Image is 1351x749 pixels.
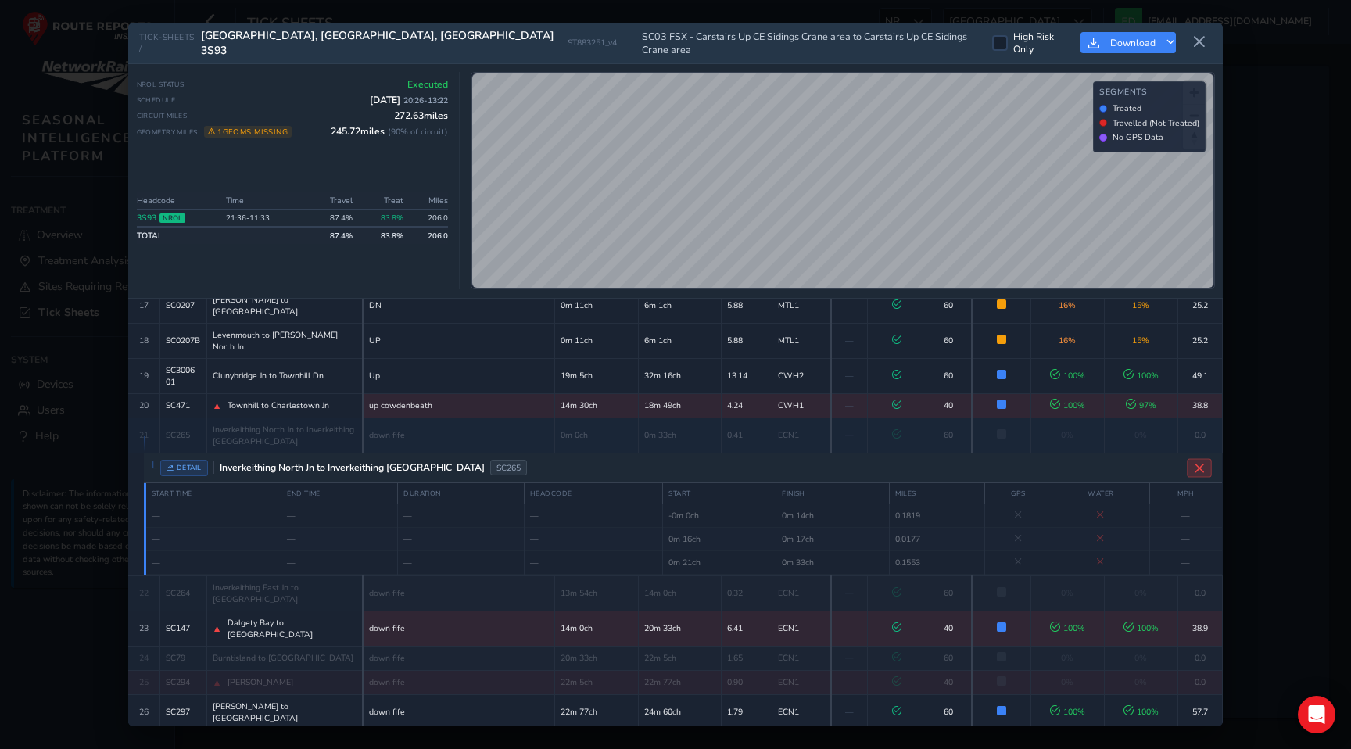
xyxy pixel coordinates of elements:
td: — [398,550,525,574]
span: Burntisland to [GEOGRAPHIC_DATA] [213,652,353,664]
td: 0.0 [1177,646,1222,670]
th: FINISH [776,483,890,504]
td: 14m 0ch [554,611,638,646]
span: Geometry Miles [137,126,292,138]
span: 245.72 miles [331,125,448,138]
span: Clunybridge Jn to Townhill Dn [213,370,324,382]
span: 100 % [1123,622,1159,634]
span: ▲ [213,676,222,689]
td: 49.1 [1177,358,1222,393]
td: 0m 33ch [638,418,722,453]
th: START TIME [145,483,281,504]
span: — [845,587,854,599]
td: — [281,527,398,550]
td: down fife [363,575,554,611]
td: 1.65 [722,646,772,670]
span: [PERSON_NAME] to [GEOGRAPHIC_DATA] [213,294,357,317]
span: 20:26 - 13:22 [403,95,448,106]
td: ECN1 [772,611,831,646]
td: 0.1553 [890,550,985,574]
td: ECN1 [772,575,831,611]
td: MTL1 [772,323,831,358]
td: 0m 17ch [776,527,890,550]
span: Executed [407,78,448,91]
th: START [663,483,776,504]
span: — [845,652,854,664]
td: CWH2 [772,358,831,393]
td: 60 [926,288,972,323]
span: — [845,370,854,382]
span: 0% [1134,676,1147,688]
td: ECN1 [772,418,831,453]
td: CWH1 [772,393,831,418]
span: — [530,510,539,521]
td: 14m 30ch [554,393,638,418]
td: — [1149,527,1222,550]
td: down fife [363,611,554,646]
td: 0.1819 [890,504,985,527]
th: Travel [306,192,357,210]
td: 21:36 - 11:33 [221,210,306,228]
span: No GPS Data [1113,131,1163,143]
td: 60 [926,418,972,453]
th: MILES [890,483,985,504]
td: 0.0 [1177,575,1222,611]
th: Treat [357,192,408,210]
span: — [845,400,854,411]
td: 0.41 [722,418,772,453]
span: Townhill to Charlestown Jn [228,400,329,411]
td: 19m 5ch [554,358,638,393]
td: 25.2 [1177,288,1222,323]
td: 206.0 [408,210,448,228]
td: — [1149,504,1222,527]
span: — [845,429,854,441]
td: 87.4 % [306,227,357,244]
td: 40 [926,393,972,418]
td: 18m 49ch [638,393,722,418]
td: down fife [363,646,554,670]
td: 0.90 [722,670,772,694]
td: MTL1 [772,288,831,323]
td: -0m 0ch [663,504,776,527]
td: 0.0177 [890,527,985,550]
th: HEADCODE [525,483,663,504]
td: down fife [363,694,554,729]
td: 20m 33ch [638,611,722,646]
span: 97 % [1126,400,1156,411]
th: MPH [1149,483,1222,504]
span: 0% [1061,429,1073,441]
td: TOTAL [137,227,221,244]
td: 0m 14ch [776,504,890,527]
span: — [845,299,854,311]
td: UP [363,323,554,358]
th: Headcode [137,192,221,210]
td: 60 [926,575,972,611]
td: — [281,504,398,527]
td: 83.8 % [357,227,408,244]
span: 0% [1134,587,1147,599]
td: 22m 77ch [554,694,638,729]
span: Dalgety Bay to [GEOGRAPHIC_DATA] [228,617,357,640]
span: 0% [1134,652,1147,664]
th: WATER [1052,483,1150,504]
td: 6m 1ch [638,323,722,358]
td: 1.79 [722,694,772,729]
button: Close detail view [1187,458,1212,477]
td: 0.0 [1177,670,1222,694]
span: — [845,676,854,688]
td: 87.4 % [306,210,357,228]
td: 13.14 [722,358,772,393]
td: 0m 33ch [776,550,890,574]
td: 60 [926,358,972,393]
span: ▲ [213,400,222,412]
span: Treated [1113,102,1141,114]
td: 13m 54ch [554,575,638,611]
td: 57.7 [1177,694,1222,729]
td: 6m 1ch [638,288,722,323]
th: Miles [408,192,448,210]
td: 40 [926,611,972,646]
td: 0m 0ch [554,418,638,453]
span: 100 % [1050,370,1085,382]
span: — [845,622,854,634]
span: 1 geoms missing [204,126,292,138]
